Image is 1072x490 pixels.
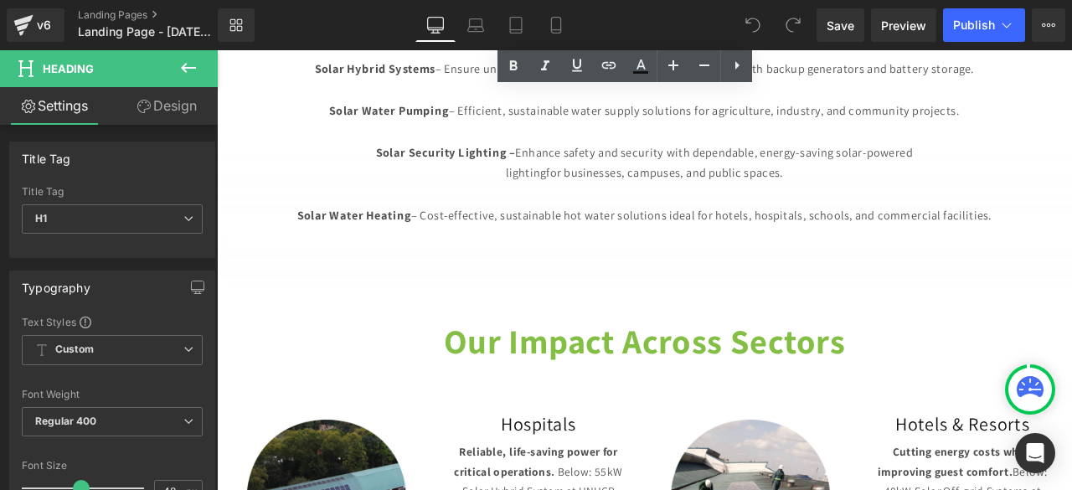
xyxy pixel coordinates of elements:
[268,429,494,456] h1: Hospitals
[43,62,94,75] span: Heading
[456,8,496,42] a: Laptop
[22,271,90,295] div: Typography
[415,8,456,42] a: Desktop
[218,8,255,42] a: New Library
[22,186,203,198] div: Title Tag
[776,8,810,42] button: Redo
[17,134,997,159] p: lighting
[22,315,203,328] div: Text Styles
[1032,8,1065,42] button: More
[55,343,94,357] b: Custom
[78,25,214,39] span: Landing Page - [DATE] 13:53:24
[116,13,259,31] strong: Solar Hybrid Systems
[536,8,576,42] a: Mobile
[390,137,672,155] span: for businesses, campuses, and public spaces.
[770,429,997,456] h1: Hotels & Resorts
[17,10,997,35] p: – Ensure uninterrupted power supply by integrating solar with backup generators and battery storage.
[22,142,71,166] div: Title Tag
[78,8,245,22] a: Landing Pages
[496,8,536,42] a: Tablet
[17,183,997,209] p: – Cost-effective, sustainable hot water solutions ideal for hotels, hospitals, schools, and comme...
[881,17,926,34] span: Preview
[35,415,97,427] b: Regular 400
[943,8,1025,42] button: Publish
[33,14,54,36] div: v6
[17,59,997,85] p: – Efficient, sustainable water supply solutions for agriculture, industry, and community projects.
[112,87,221,125] a: Design
[188,111,353,130] strong: Solar Security Lighting –
[22,460,203,472] div: Font Size
[7,8,64,42] a: v6
[95,186,230,204] strong: Solar Water Heating
[871,8,936,42] a: Preview
[269,318,745,371] strong: Our Impact Across Sectors
[827,17,854,34] span: Save
[1015,433,1055,473] div: Open Intercom Messenger
[17,109,997,134] p: Enhance safety and security with dependable, energy-saving solar-powered
[736,8,770,42] button: Undo
[953,18,995,32] span: Publish
[22,389,203,400] div: Font Weight
[133,62,275,80] strong: Solar Water Pumping
[35,212,47,224] b: H1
